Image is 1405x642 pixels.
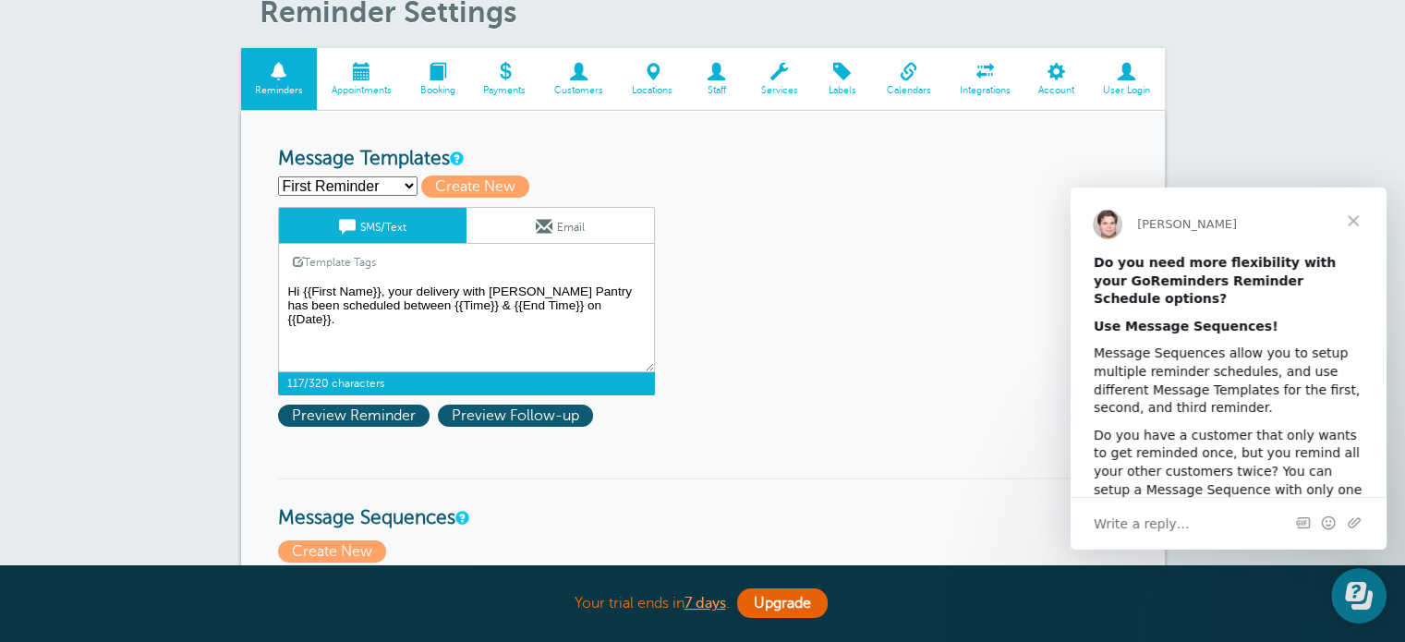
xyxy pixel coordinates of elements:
[278,148,1128,171] h3: Message Templates
[1089,48,1165,110] a: User Login
[627,85,678,96] span: Locations
[550,85,609,96] span: Customers
[945,48,1024,110] a: Integrations
[746,48,812,110] a: Services
[478,85,531,96] span: Payments
[450,152,461,164] a: This is the wording for your reminder and follow-up messages. You can create multiple templates i...
[421,176,529,198] span: Create New
[1071,188,1387,550] iframe: Intercom live chat message
[278,407,438,424] a: Preview Reminder
[455,512,466,524] a: Message Sequences allow you to setup multiple reminder schedules that can use different Message T...
[326,85,396,96] span: Appointments
[737,588,828,618] a: Upgrade
[279,244,390,280] a: Template Tags
[278,372,655,394] span: 117/320 characters
[278,543,391,560] a: Create New
[278,540,386,563] span: Create New
[278,405,430,427] span: Preview Reminder
[540,48,618,110] a: Customers
[812,48,872,110] a: Labels
[696,85,737,96] span: Staff
[618,48,687,110] a: Locations
[421,178,538,195] a: Create New
[317,48,406,110] a: Appointments
[466,208,654,243] a: Email
[279,208,466,243] a: SMS/Text
[406,48,469,110] a: Booking
[278,478,1128,530] h3: Message Sequences
[756,85,803,96] span: Services
[954,85,1015,96] span: Integrations
[684,595,726,612] a: 7 days
[821,85,863,96] span: Labels
[438,407,598,424] a: Preview Follow-up
[278,280,655,372] textarea: Hi {{First Name}}, your delivery with [PERSON_NAME] Pantry has been scheduled between {{Time}} & ...
[438,405,593,427] span: Preview Follow-up
[1024,48,1089,110] a: Account
[241,584,1165,624] div: Your trial ends in .
[1331,568,1387,624] iframe: Resource center
[1098,85,1156,96] span: User Login
[250,85,309,96] span: Reminders
[469,48,540,110] a: Payments
[686,48,746,110] a: Staff
[881,85,936,96] span: Calendars
[1034,85,1080,96] span: Account
[872,48,945,110] a: Calendars
[415,85,460,96] span: Booking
